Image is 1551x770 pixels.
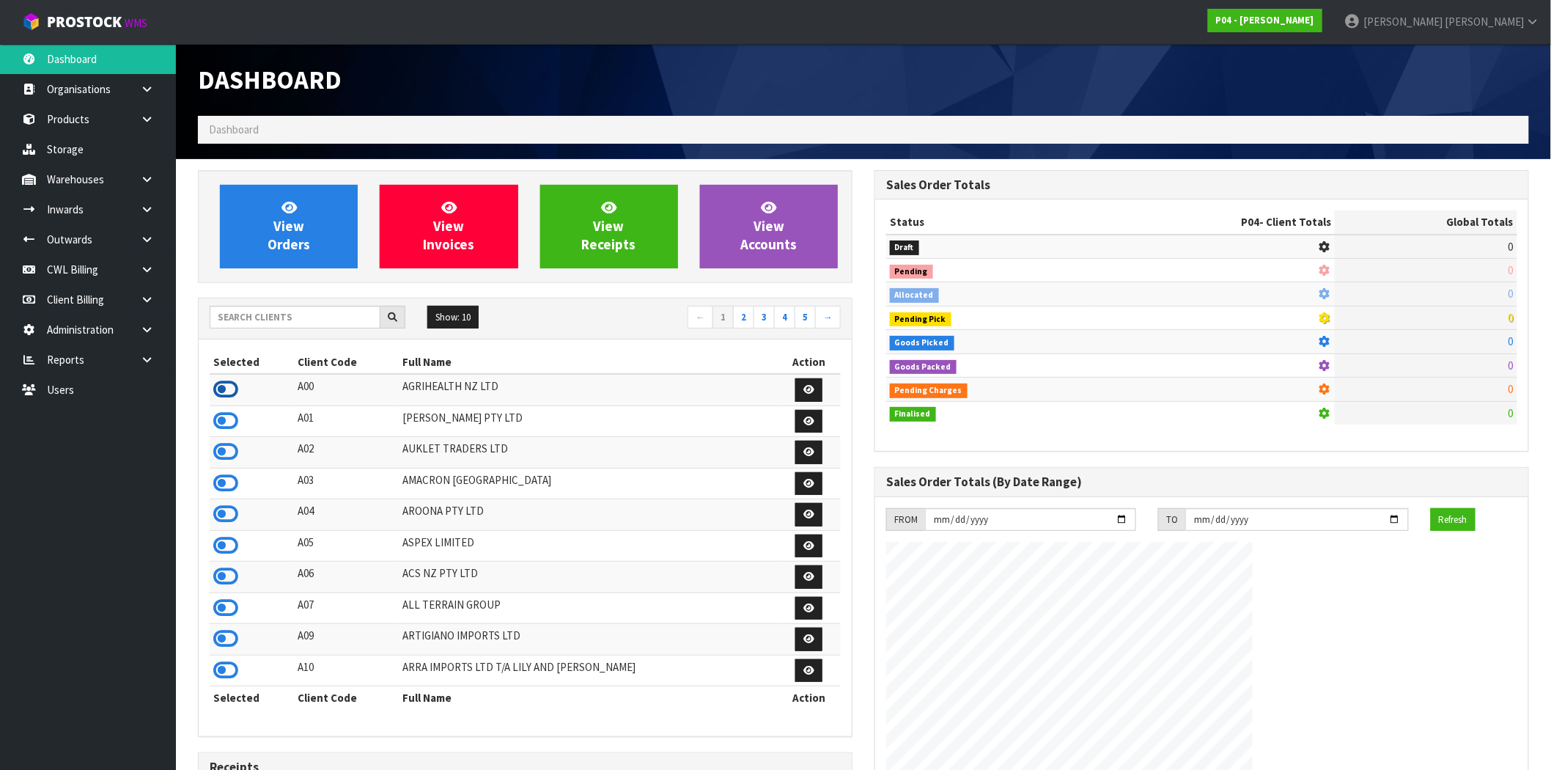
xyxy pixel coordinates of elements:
nav: Page navigation [536,306,841,331]
span: Pending Pick [890,312,951,327]
button: Show: 10 [427,306,479,329]
span: ProStock [47,12,122,32]
td: ACS NZ PTY LTD [399,562,777,593]
span: View Orders [268,199,310,254]
a: ViewReceipts [540,185,678,268]
input: Search clients [210,306,380,329]
th: Client Code [294,351,399,374]
span: 0 [1508,406,1514,420]
td: A06 [294,562,399,593]
span: Goods Picked [890,336,954,351]
a: 5 [795,306,816,329]
th: Action [777,686,841,710]
td: A01 [294,406,399,437]
span: Pending Charges [890,384,968,398]
td: [PERSON_NAME] PTY LTD [399,406,777,437]
span: Draft [890,241,919,255]
td: A00 [294,374,399,406]
img: cube-alt.png [22,12,40,31]
td: ARRA IMPORTS LTD T/A LILY AND [PERSON_NAME] [399,655,777,686]
div: TO [1158,508,1185,532]
a: ViewOrders [220,185,358,268]
td: ALL TERRAIN GROUP [399,593,777,624]
div: FROM [886,508,925,532]
span: Finalised [890,407,936,422]
a: P04 - [PERSON_NAME] [1208,9,1322,32]
th: Full Name [399,351,777,374]
td: ARTIGIANO IMPORTS LTD [399,624,777,656]
td: A02 [294,437,399,469]
a: ← [688,306,713,329]
span: 0 [1508,359,1514,373]
td: AGRIHEALTH NZ LTD [399,374,777,406]
td: A07 [294,593,399,624]
a: 2 [733,306,754,329]
td: A03 [294,468,399,499]
th: Action [777,351,841,374]
th: - Client Totals [1095,210,1336,234]
td: A09 [294,624,399,656]
span: 0 [1508,311,1514,325]
span: 0 [1508,334,1514,348]
span: Allocated [890,288,939,303]
span: Dashboard [198,64,342,95]
td: AUKLET TRADERS LTD [399,437,777,469]
h3: Sales Order Totals (By Date Range) [886,475,1517,489]
td: A05 [294,530,399,562]
span: 0 [1508,382,1514,396]
th: Selected [210,686,294,710]
td: AMACRON [GEOGRAPHIC_DATA] [399,468,777,499]
a: → [815,306,841,329]
a: ViewAccounts [700,185,838,268]
span: View Accounts [740,199,797,254]
a: 3 [754,306,775,329]
button: Refresh [1431,508,1476,532]
span: Goods Packed [890,360,957,375]
a: ViewInvoices [380,185,517,268]
span: Pending [890,265,933,279]
th: Status [886,210,1095,234]
td: A04 [294,499,399,531]
span: View Invoices [423,199,474,254]
h3: Sales Order Totals [886,178,1517,192]
strong: P04 - [PERSON_NAME] [1216,14,1314,26]
a: 4 [774,306,795,329]
td: ASPEX LIMITED [399,530,777,562]
span: View Receipts [582,199,636,254]
td: AROONA PTY LTD [399,499,777,531]
th: Client Code [294,686,399,710]
span: Dashboard [209,122,259,136]
th: Selected [210,351,294,374]
td: A10 [294,655,399,686]
th: Full Name [399,686,777,710]
small: WMS [125,16,147,30]
a: 1 [712,306,734,329]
